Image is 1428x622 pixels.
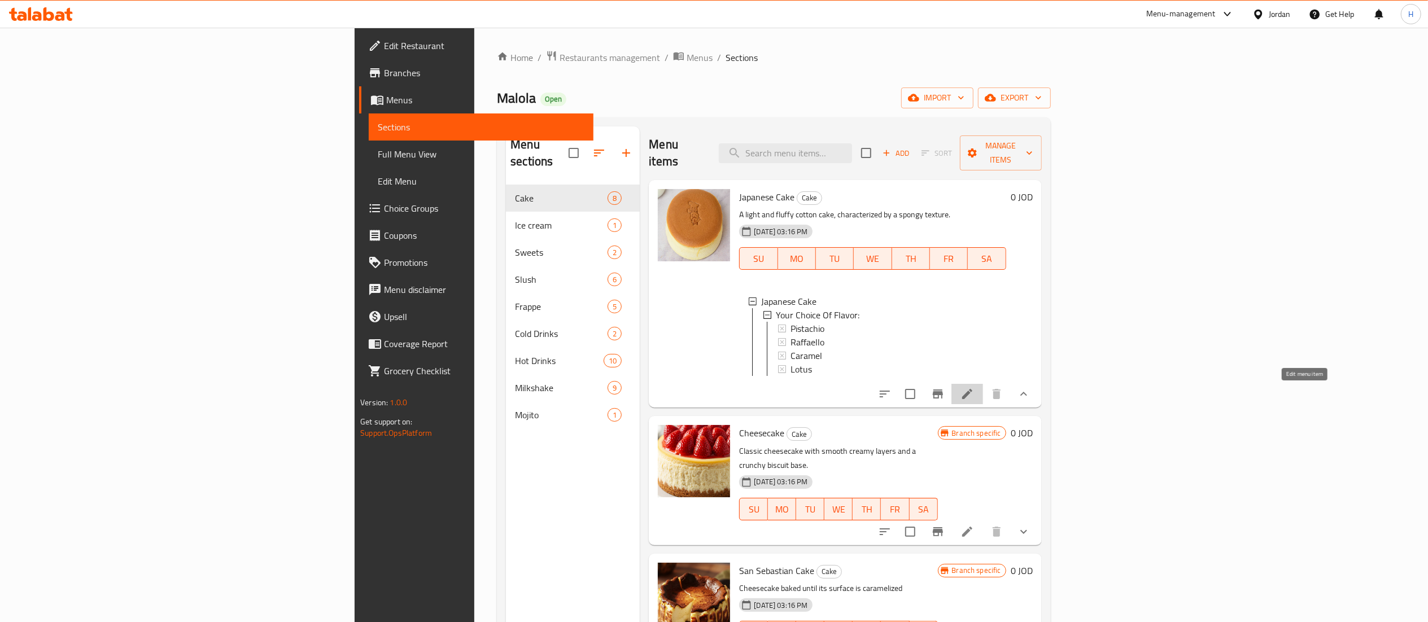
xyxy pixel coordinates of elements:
div: Jordan [1269,8,1291,20]
span: San Sebastian Cake [739,562,814,579]
span: [DATE] 03:16 PM [749,476,812,487]
button: show more [1010,518,1037,545]
button: TH [853,498,881,520]
span: 2 [608,247,621,258]
div: Cold Drinks2 [506,320,640,347]
span: Mojito [515,408,608,422]
a: Promotions [359,249,593,276]
button: FR [930,247,968,270]
p: Cheesecake baked until its surface is caramelized [739,581,937,595]
span: Promotions [384,256,584,269]
button: sort-choices [871,380,898,408]
h6: 0 JOD [1011,563,1033,579]
button: sort-choices [871,518,898,545]
button: WE [854,247,892,270]
span: Milkshake [515,381,608,395]
button: SU [739,498,768,520]
div: items [608,408,622,422]
input: search [719,143,852,163]
h6: 0 JOD [1011,425,1033,441]
a: Sections [369,113,593,141]
div: Cake [797,191,822,205]
button: delete [983,518,1010,545]
span: H [1408,8,1413,20]
span: Slush [515,273,608,286]
button: WE [824,498,853,520]
span: Get support on: [360,414,412,429]
button: delete [983,380,1010,408]
span: Menu disclaimer [384,283,584,296]
div: items [608,218,622,232]
span: 1 [608,410,621,420]
span: Cake [817,565,841,578]
span: 1 [608,220,621,231]
span: WE [858,251,887,267]
button: SA [968,247,1006,270]
svg: Show Choices [1017,525,1030,538]
span: Sweets [515,246,608,259]
span: MO [772,501,792,518]
a: Coupons [359,222,593,249]
span: Grocery Checklist [384,364,584,378]
span: Raffaello [791,335,824,349]
span: Add [881,147,911,160]
span: Cake [797,191,822,204]
button: Manage items [960,135,1042,170]
span: Coupons [384,229,584,242]
button: TH [892,247,930,270]
li: / [665,51,669,64]
button: TU [816,247,854,270]
div: Milkshake9 [506,374,640,401]
button: MO [778,247,816,270]
span: SU [744,501,763,518]
span: Cake [787,428,811,441]
span: Coverage Report [384,337,584,351]
a: Menus [673,50,713,65]
span: SU [744,251,773,267]
nav: breadcrumb [497,50,1050,65]
button: import [901,87,973,108]
div: Slush6 [506,266,640,293]
span: 1.0.0 [390,395,408,410]
span: TH [897,251,925,267]
span: Add item [878,144,914,162]
div: items [608,191,622,205]
button: SU [739,247,778,270]
a: Edit menu item [960,525,974,538]
a: Coverage Report [359,330,593,357]
span: MO [783,251,811,267]
div: Mojito1 [506,401,640,428]
button: TU [796,498,824,520]
div: items [608,381,622,395]
span: import [910,91,964,105]
span: Sections [378,120,584,134]
p: A light and fluffy cotton cake, characterized by a spongy texture. [739,208,1006,222]
a: Support.OpsPlatform [360,426,432,440]
span: 2 [608,328,621,339]
span: Branch specific [947,565,1006,576]
span: Branches [384,66,584,80]
span: 9 [608,383,621,393]
span: FR [885,501,905,518]
span: TU [801,501,820,518]
button: MO [768,498,796,520]
div: Frappe [515,300,608,313]
span: FR [934,251,963,267]
h6: 0 JOD [1011,189,1033,205]
a: Menus [359,86,593,113]
span: Ice cream [515,218,608,232]
span: Hot Drinks [515,354,604,367]
span: Japanese Cake [739,189,794,205]
span: Manage items [969,139,1033,167]
span: Select to update [898,382,922,406]
span: Menus [386,93,584,107]
button: export [978,87,1051,108]
span: Your Choice Of Flavor: [776,308,859,322]
span: Branch specific [947,428,1006,439]
span: Select section first [914,144,960,162]
span: Upsell [384,310,584,323]
span: Edit Restaurant [384,39,584,52]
